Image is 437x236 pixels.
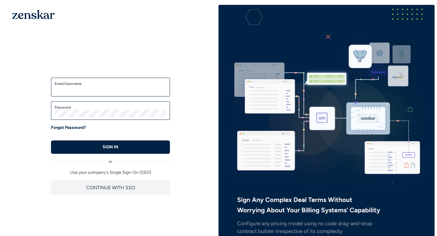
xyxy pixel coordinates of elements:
[51,154,170,165] div: or
[55,105,166,110] label: Password
[103,144,118,150] p: SIGN IN
[55,81,166,86] label: Email/Username
[51,170,170,176] p: Use your company's Single Sign-On (SSO)
[51,140,170,154] button: SIGN IN
[51,180,170,195] button: CONTINUE WITH SSO
[51,125,86,131] a: Forgot Password?
[12,10,55,19] img: 1OGAJ2xQqyY4LXKgY66KYq0eOWRCkrZdAb3gUhuVAqdWPZE9SRJmCz+oDMSn4zDLXe31Ii730ItAGKgCKgCCgCikA4Av8PJUP...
